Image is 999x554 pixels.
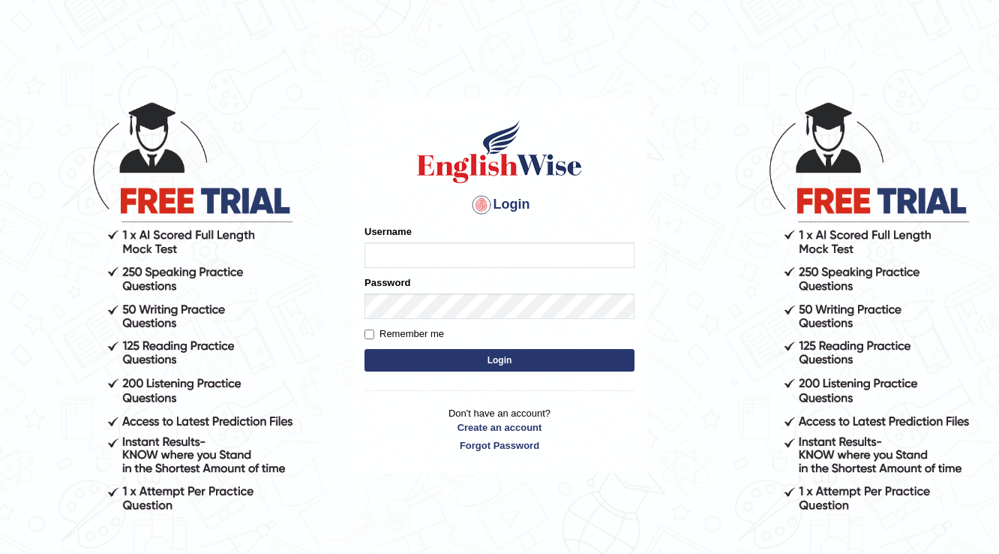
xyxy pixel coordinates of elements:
label: Password [364,275,410,290]
a: Forgot Password [364,438,634,453]
a: Create an account [364,420,634,435]
h4: Login [364,193,634,217]
label: Remember me [364,327,444,342]
p: Don't have an account? [364,406,634,453]
input: Remember me [364,330,374,339]
img: Logo of English Wise sign in for intelligent practice with AI [414,118,585,185]
button: Login [364,349,634,372]
label: Username [364,224,412,239]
